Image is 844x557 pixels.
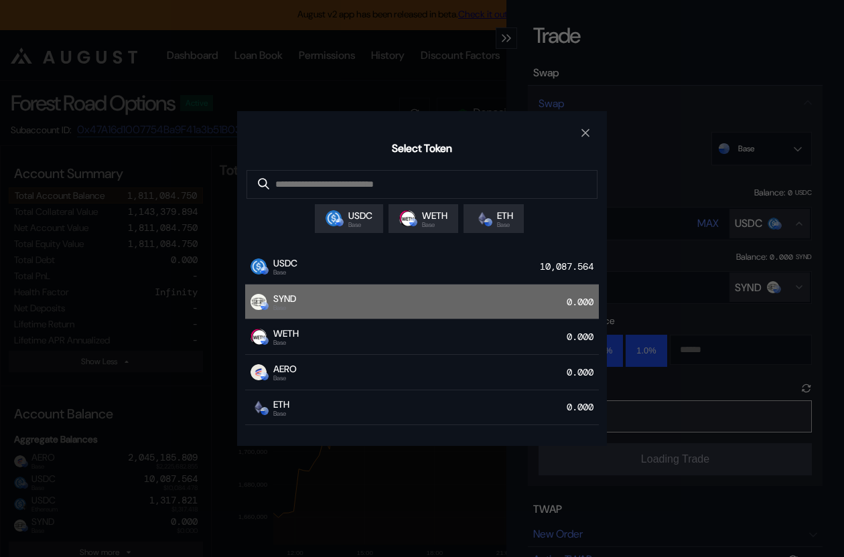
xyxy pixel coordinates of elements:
[261,266,269,274] img: base-BpWWO12p.svg
[422,210,447,222] span: WETH
[540,257,599,276] div: 10,087.564
[273,398,289,410] span: ETH
[422,222,447,228] span: Base
[567,327,599,346] div: 0.000
[567,293,599,311] div: 0.000
[567,398,599,417] div: 0.000
[348,222,372,228] span: Base
[575,122,596,143] button: close modal
[273,363,297,375] span: AERO
[474,210,490,226] img: ethereum.png
[261,372,269,380] img: base-BpWWO12p.svg
[251,258,267,274] img: usdc.png
[273,269,297,276] span: Base
[273,305,296,311] span: Base
[484,218,492,226] img: base-BpWWO12p.svg
[273,257,297,269] span: USDC
[251,399,267,415] img: ethereum.png
[399,210,415,226] img: weth.png
[251,294,267,310] img: synd.png
[251,364,267,380] img: token.png
[261,407,269,415] img: base-BpWWO12p.svg
[273,327,299,339] span: WETH
[392,141,452,155] h2: Select Token
[261,302,269,310] img: base-BpWWO12p.svg
[497,210,513,222] span: ETH
[273,293,296,305] span: SYND
[273,339,299,346] span: Base
[251,329,267,345] img: weth.png
[273,375,297,382] span: Base
[497,222,513,228] span: Base
[567,363,599,382] div: 0.000
[336,218,344,226] img: base-BpWWO12p.svg
[273,410,289,417] span: Base
[326,210,342,226] img: usdc.png
[348,210,372,222] span: USDC
[261,337,269,345] img: base-BpWWO12p.svg
[409,218,417,226] img: base-BpWWO12p.svg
